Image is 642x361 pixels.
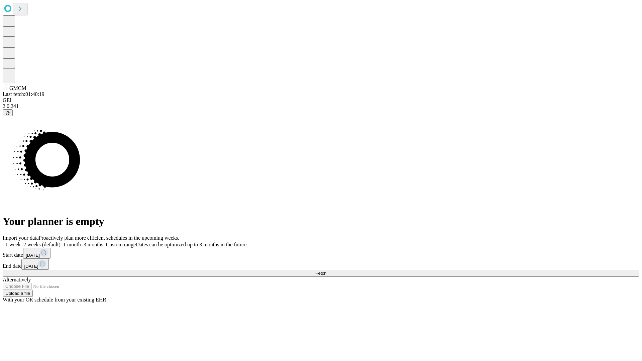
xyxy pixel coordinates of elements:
[21,259,49,270] button: [DATE]
[63,242,81,247] span: 1 month
[3,290,33,297] button: Upload a file
[23,248,50,259] button: [DATE]
[23,242,61,247] span: 2 weeks (default)
[315,271,326,276] span: Fetch
[3,235,39,241] span: Import your data
[5,242,21,247] span: 1 week
[3,109,13,116] button: @
[3,248,639,259] div: Start date
[5,110,10,115] span: @
[26,253,40,258] span: [DATE]
[3,215,639,228] h1: Your planner is empty
[3,103,639,109] div: 2.0.241
[3,97,639,103] div: GEI
[3,259,639,270] div: End date
[9,85,26,91] span: GMCM
[84,242,103,247] span: 3 months
[106,242,136,247] span: Custom range
[3,297,106,303] span: With your OR schedule from your existing EHR
[24,264,38,269] span: [DATE]
[136,242,248,247] span: Dates can be optimized up to 3 months in the future.
[3,277,31,282] span: Alternatively
[3,91,44,97] span: Last fetch: 01:40:19
[39,235,179,241] span: Proactively plan more efficient schedules in the upcoming weeks.
[3,270,639,277] button: Fetch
